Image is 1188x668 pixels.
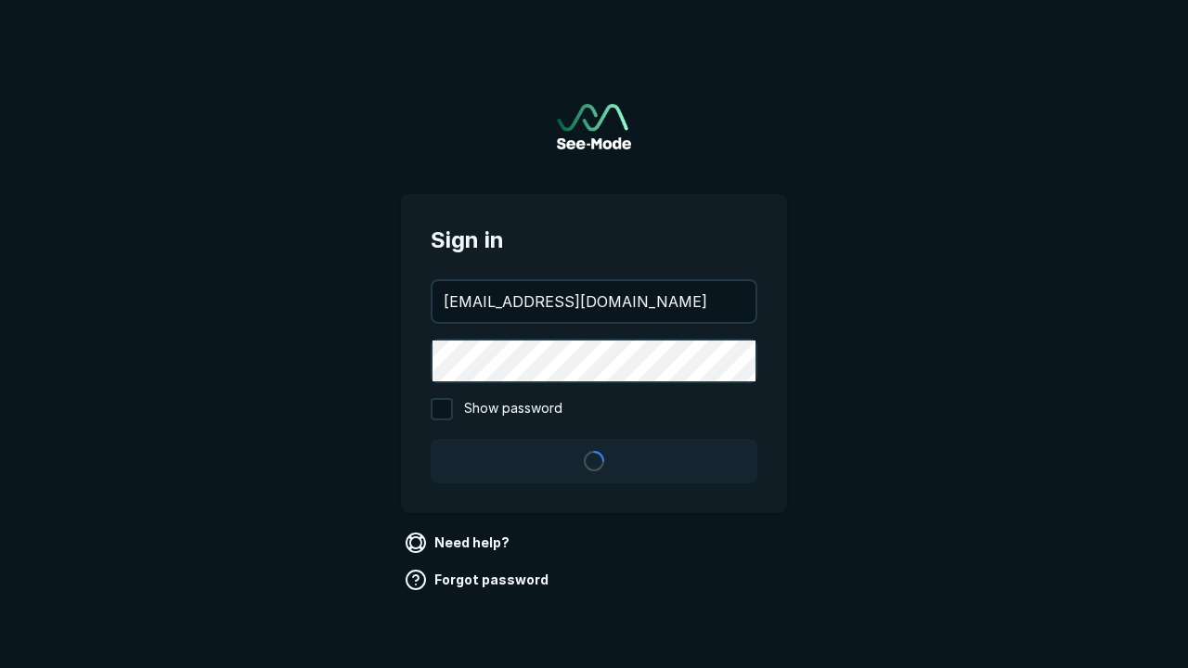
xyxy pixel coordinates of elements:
a: Go to sign in [557,104,631,149]
img: See-Mode Logo [557,104,631,149]
span: Sign in [431,224,757,257]
input: your@email.com [433,281,755,322]
span: Show password [464,398,562,420]
a: Forgot password [401,565,556,595]
a: Need help? [401,528,517,558]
